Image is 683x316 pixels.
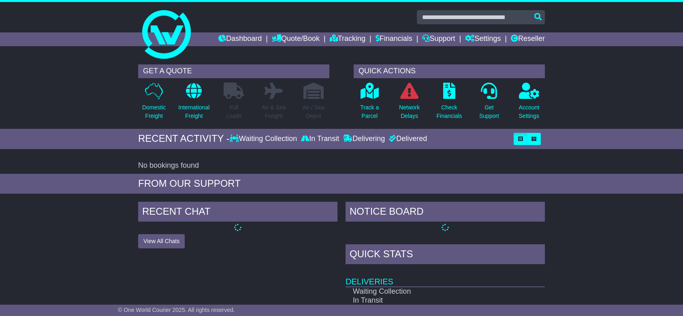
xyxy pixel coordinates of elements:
[479,82,499,125] a: GetSupport
[138,64,329,78] div: GET A QUOTE
[178,103,209,120] p: International Freight
[218,32,262,46] a: Dashboard
[346,266,545,287] td: Deliveries
[376,32,412,46] a: Financials
[118,307,235,313] span: © One World Courier 2025. All rights reserved.
[360,103,379,120] p: Track a Parcel
[511,32,545,46] a: Reseller
[138,234,185,248] button: View All Chats
[399,103,420,120] p: Network Delays
[346,244,545,266] div: Quick Stats
[346,202,545,224] div: NOTICE BOARD
[230,135,299,143] div: Waiting Collection
[303,103,324,120] p: Air / Sea Depot
[479,103,499,120] p: Get Support
[387,135,427,143] div: Delivered
[519,103,540,120] p: Account Settings
[422,32,455,46] a: Support
[138,133,230,145] div: RECENT ACTIVITY -
[178,82,210,125] a: InternationalFreight
[437,103,462,120] p: Check Financials
[399,82,420,125] a: NetworkDelays
[299,135,341,143] div: In Transit
[142,103,166,120] p: Domestic Freight
[346,287,516,296] td: Waiting Collection
[436,82,463,125] a: CheckFinancials
[272,32,320,46] a: Quote/Book
[142,82,166,125] a: DomesticFreight
[224,103,244,120] p: Full Loads
[519,82,540,125] a: AccountSettings
[341,135,387,143] div: Delivering
[138,161,545,170] div: No bookings found
[360,82,379,125] a: Track aParcel
[138,178,545,190] div: FROM OUR SUPPORT
[330,32,365,46] a: Tracking
[262,103,286,120] p: Air & Sea Freight
[346,296,516,305] td: In Transit
[138,202,337,224] div: RECENT CHAT
[354,64,545,78] div: QUICK ACTIONS
[465,32,501,46] a: Settings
